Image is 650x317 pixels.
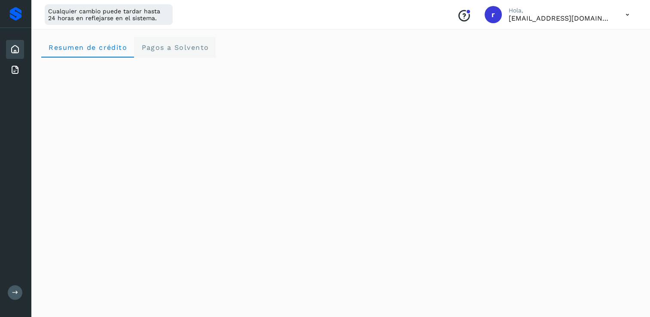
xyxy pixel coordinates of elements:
div: Inicio [6,40,24,59]
span: Resumen de crédito [48,43,127,52]
div: Cualquier cambio puede tardar hasta 24 horas en reflejarse en el sistema. [45,4,173,25]
p: Hola, [509,7,612,14]
div: Facturas [6,61,24,79]
span: Pagos a Solvento [141,43,209,52]
p: ricardomarquez64@hotmail.com [509,14,612,22]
